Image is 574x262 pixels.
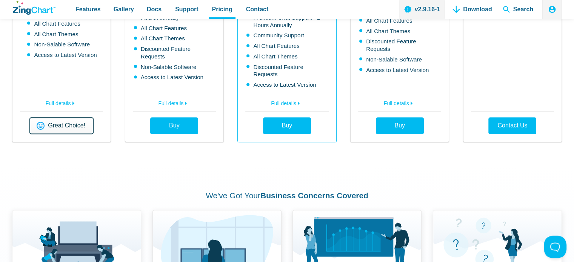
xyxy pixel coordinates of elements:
li: Community Support [246,32,328,39]
iframe: Toggle Customer Support [544,236,566,258]
li: All Chart Themes [27,31,97,38]
span: Support [175,4,198,14]
span: Contact [246,4,269,14]
a: Great Choice! [29,117,94,134]
li: Non-Salable Software [27,41,97,48]
a: Buy [263,117,311,134]
a: Buy [150,117,198,134]
strong: Business Concerns Covered [260,191,368,200]
h2: We've Got Your [12,190,562,201]
li: Access to Latest Version [134,74,216,81]
li: Access to Latest Version [359,66,441,74]
li: Discounted Feature Requests [134,45,216,60]
span: Pricing [212,4,232,14]
li: All Chart Themes [134,35,216,42]
li: Premium Chat Support - 2 Hours Annually [246,14,328,29]
li: All Chart Themes [359,28,441,35]
li: Non-Salable Software [359,56,441,63]
span: Contact Us [497,123,527,129]
a: Full details [20,96,103,108]
span: Features [75,4,101,14]
a: Full details [245,96,328,108]
a: Full details [133,96,216,108]
a: Buy [376,117,424,134]
a: Full details [358,96,441,108]
li: All Chart Features [246,42,328,50]
span: Buy [394,122,405,129]
span: Great Choice! [48,123,85,129]
li: Access to Latest Version [246,81,328,89]
li: All Chart Features [134,25,216,32]
li: All Chart Features [359,17,441,25]
span: Docs [147,4,162,14]
li: Discounted Feature Requests [359,38,441,53]
li: All Chart Features [27,20,97,28]
a: Contact Us [488,117,536,134]
li: Non-Salable Software [134,63,216,71]
li: All Chart Themes [246,53,328,60]
span: Buy [282,122,292,129]
span: Gallery [114,4,134,14]
li: Discounted Feature Requests [246,63,328,78]
span: Buy [169,122,180,129]
a: ZingChart Logo. Click to return to the homepage [13,1,55,15]
li: Access to Latest Version [27,51,97,59]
